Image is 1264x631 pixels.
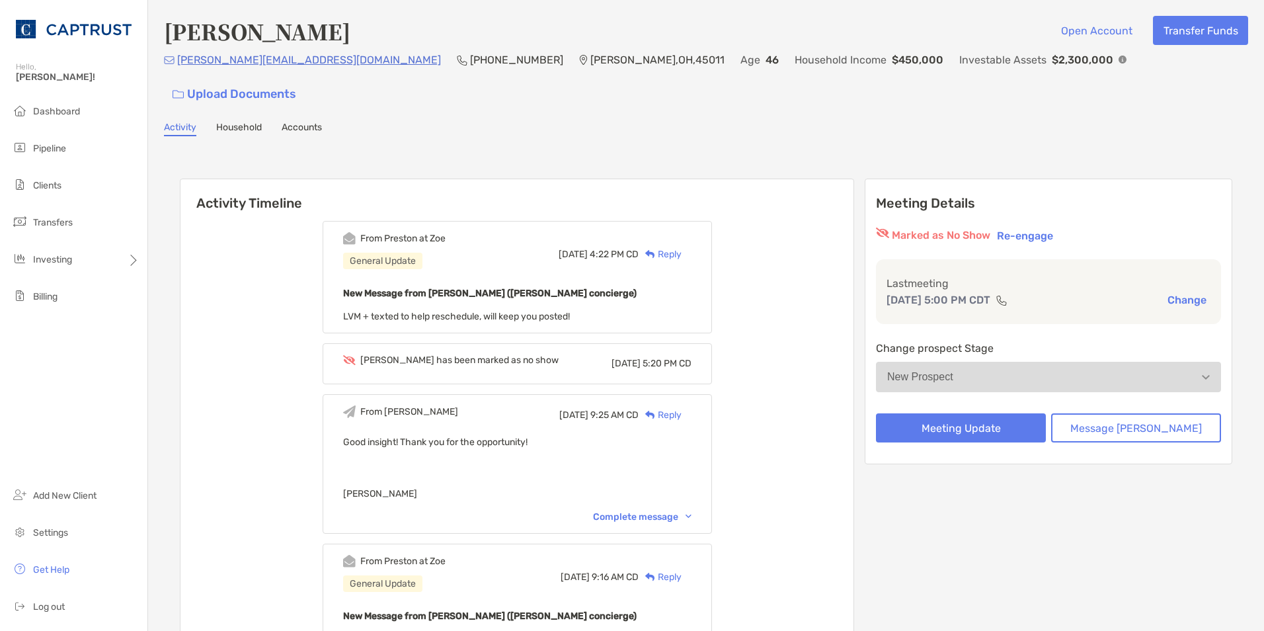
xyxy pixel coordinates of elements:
span: Clients [33,180,61,191]
span: [PERSON_NAME]! [16,71,139,83]
div: Reply [639,408,682,422]
div: [PERSON_NAME] has been marked as no show [360,355,559,366]
img: get-help icon [12,561,28,577]
a: Household [216,122,262,136]
span: LVM + texted to help reschedule, will keep you posted! [343,311,570,322]
img: Reply icon [645,250,655,259]
div: From Preston at Zoe [360,233,446,244]
p: Meeting Details [876,195,1221,212]
img: Location Icon [579,55,588,65]
span: [DATE] [559,409,588,421]
img: Event icon [343,355,356,365]
img: Email Icon [164,56,175,64]
button: Open Account [1050,16,1142,45]
p: [DATE] 5:00 PM CDT [887,292,990,308]
p: Marked as No Show [892,228,990,243]
div: Reply [639,570,682,584]
div: From Preston at Zoe [360,556,446,567]
button: New Prospect [876,362,1221,392]
span: [DATE] [612,358,641,369]
p: Investable Assets [959,52,1047,68]
div: General Update [343,253,422,269]
span: Add New Client [33,490,97,501]
b: New Message from [PERSON_NAME] ([PERSON_NAME] concierge) [343,288,637,299]
img: dashboard icon [12,103,28,118]
img: Info Icon [1119,56,1126,63]
p: Good insight! Thank you for the opportunity! [343,434,691,450]
p: $2,300,000 [1052,52,1113,68]
div: Complete message [593,511,691,523]
img: add_new_client icon [12,487,28,503]
img: investing icon [12,251,28,267]
p: 46 [766,52,779,68]
span: Investing [33,254,72,265]
span: 5:20 PM CD [643,358,691,369]
a: Upload Documents [164,80,305,108]
p: $450,000 [892,52,943,68]
img: red eyr [876,228,889,238]
b: New Message from [PERSON_NAME] ([PERSON_NAME] concierge) [343,610,637,622]
span: Settings [33,527,68,538]
img: Chevron icon [686,515,691,519]
div: New Prospect [887,371,953,383]
a: Accounts [282,122,322,136]
button: Message [PERSON_NAME] [1051,413,1221,442]
span: Pipeline [33,143,66,154]
img: logout icon [12,598,28,614]
p: Last meeting [887,275,1210,292]
p: [PERSON_NAME] , OH , 45011 [590,52,725,68]
img: Reply icon [645,573,655,581]
img: settings icon [12,524,28,540]
span: 4:22 PM CD [590,249,639,260]
p: Change prospect Stage [876,340,1221,357]
span: Transfers [33,217,73,228]
img: Open dropdown arrow [1202,375,1210,380]
span: Log out [33,601,65,612]
p: [PERSON_NAME] [343,485,691,502]
img: billing icon [12,288,28,304]
a: Activity [164,122,196,136]
img: button icon [173,90,184,99]
button: Transfer Funds [1153,16,1248,45]
img: Phone Icon [457,55,467,65]
img: Event icon [343,405,356,418]
span: 9:25 AM CD [590,409,639,421]
h4: [PERSON_NAME] [164,16,350,46]
img: pipeline icon [12,140,28,155]
p: [PERSON_NAME][EMAIL_ADDRESS][DOMAIN_NAME] [177,52,441,68]
button: Meeting Update [876,413,1046,442]
span: Get Help [33,564,69,575]
button: Re-engage [993,228,1057,243]
div: From [PERSON_NAME] [360,406,458,417]
button: Change [1164,293,1210,307]
p: Age [740,52,760,68]
img: clients icon [12,177,28,192]
img: Event icon [343,232,356,245]
span: Billing [33,291,58,302]
h6: Activity Timeline [180,179,853,211]
img: CAPTRUST Logo [16,5,132,53]
img: Reply icon [645,411,655,419]
p: Household Income [795,52,887,68]
span: 9:16 AM CD [592,571,639,583]
img: Event icon [343,555,356,568]
span: Dashboard [33,106,80,117]
img: transfers icon [12,214,28,230]
span: [DATE] [559,249,588,260]
div: Reply [639,247,682,261]
p: [PHONE_NUMBER] [470,52,563,68]
div: General Update [343,575,422,592]
img: communication type [996,295,1007,306]
span: [DATE] [561,571,590,583]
